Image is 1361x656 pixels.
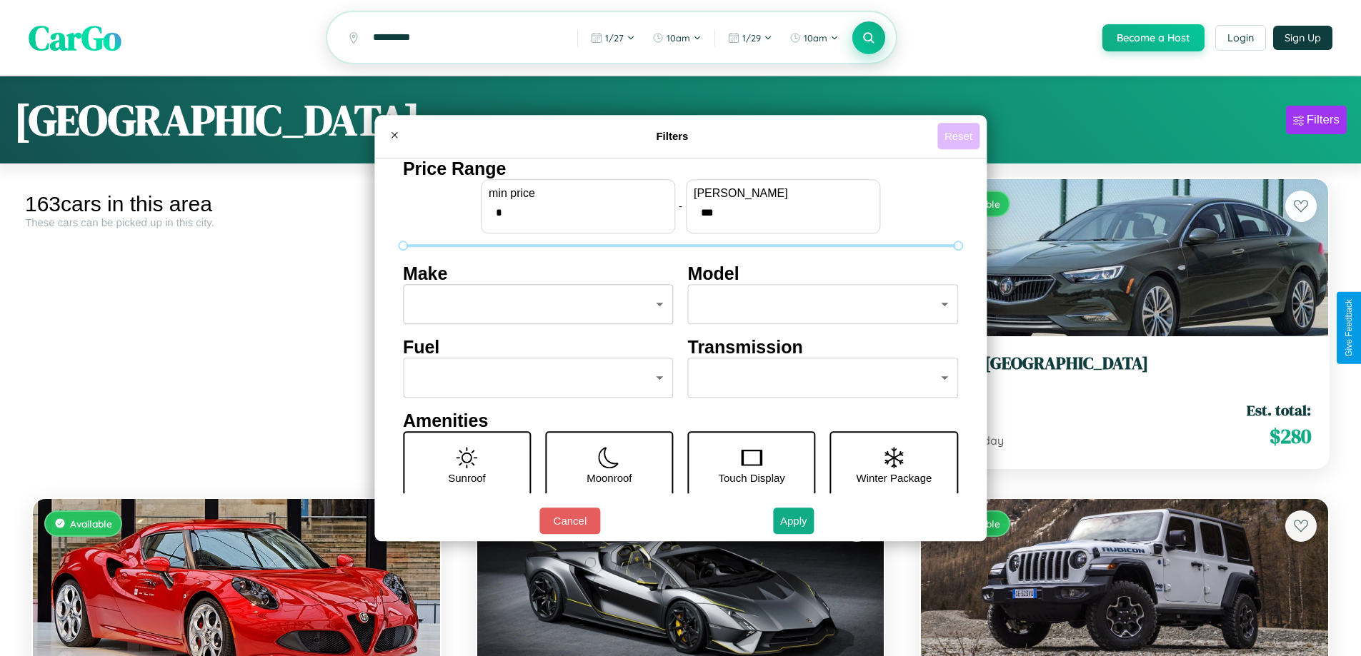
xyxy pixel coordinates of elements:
[721,26,779,49] button: 1/29
[1344,299,1354,357] div: Give Feedback
[403,410,958,431] h4: Amenities
[70,518,112,530] span: Available
[489,187,667,200] label: min price
[29,14,121,61] span: CarGo
[448,468,486,488] p: Sunroof
[403,337,674,358] h4: Fuel
[1307,113,1340,127] div: Filters
[539,508,600,534] button: Cancel
[694,187,872,200] label: [PERSON_NAME]
[938,353,1311,388] a: Buick [GEOGRAPHIC_DATA]2018
[605,32,624,44] span: 1 / 27
[857,468,932,488] p: Winter Package
[1270,422,1311,450] span: $ 280
[773,508,814,534] button: Apply
[804,32,827,44] span: 10am
[407,130,937,142] h4: Filters
[688,263,959,284] h4: Model
[1215,25,1266,51] button: Login
[584,26,642,49] button: 1/27
[403,263,674,284] h4: Make
[25,216,448,228] div: These cars can be picked up in this city.
[403,158,958,179] h4: Price Range
[25,192,448,216] div: 163 cars in this area
[14,91,420,149] h1: [GEOGRAPHIC_DATA]
[688,337,959,358] h4: Transmission
[1247,400,1311,420] span: Est. total:
[937,123,979,149] button: Reset
[645,26,709,49] button: 10am
[718,468,784,488] p: Touch Display
[679,196,682,216] p: -
[974,433,1004,448] span: / day
[1102,24,1205,51] button: Become a Host
[1273,26,1332,50] button: Sign Up
[782,26,846,49] button: 10am
[667,32,690,44] span: 10am
[742,32,761,44] span: 1 / 29
[587,468,632,488] p: Moonroof
[1286,106,1347,134] button: Filters
[938,353,1311,374] h3: Buick [GEOGRAPHIC_DATA]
